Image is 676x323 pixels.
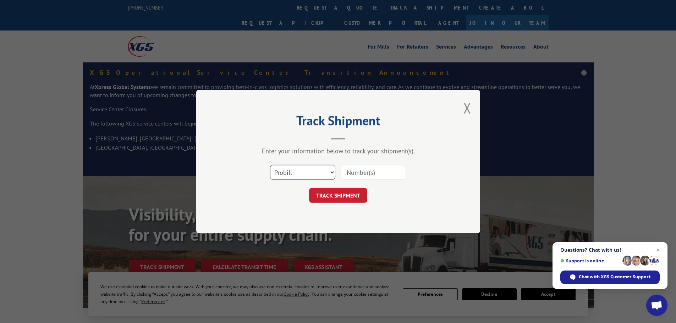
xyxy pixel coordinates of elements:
[309,188,367,203] button: TRACK SHIPMENT
[232,116,445,129] h2: Track Shipment
[560,258,620,263] span: Support is online
[579,274,650,280] span: Chat with XGS Customer Support
[560,271,660,284] span: Chat with XGS Customer Support
[646,295,667,316] a: Open chat
[341,165,406,180] input: Number(s)
[560,247,660,253] span: Questions? Chat with us!
[232,147,445,155] div: Enter your information below to track your shipment(s).
[463,99,471,117] button: Close modal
